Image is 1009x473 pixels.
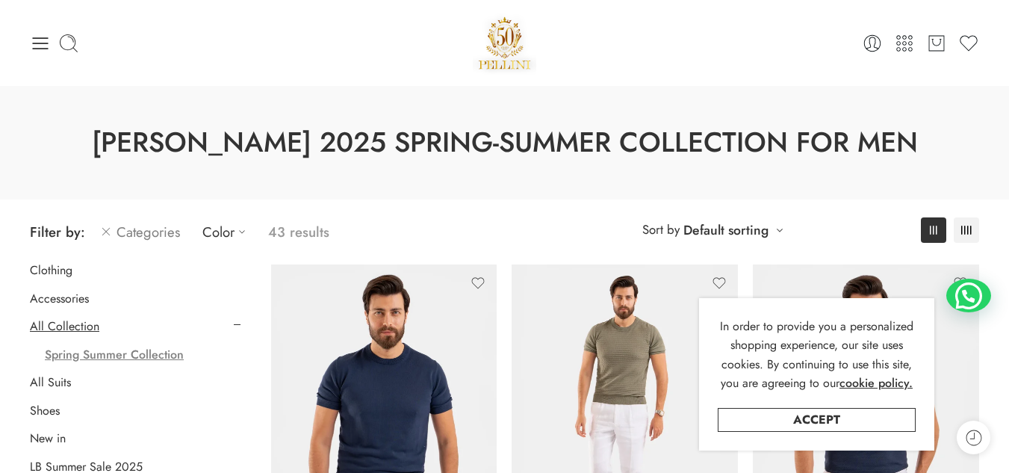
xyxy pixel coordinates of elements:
a: Default sorting [683,220,769,241]
a: Login / Register [862,33,883,54]
a: Categories [100,214,180,250]
a: Cart [926,33,947,54]
a: Shoes [30,404,60,418]
a: All Collection [30,319,99,334]
p: 43 results [268,214,329,250]
a: Spring Summer Collection [45,347,184,362]
span: Sort by [642,217,680,242]
h1: [PERSON_NAME] 2025 Spring-Summer Collection for Men [37,123,972,162]
a: Clothing [30,263,72,278]
a: Wishlist [958,33,979,54]
a: Color [202,214,253,250]
a: Pellini - [473,11,537,75]
span: In order to provide you a personalized shopping experience, our site uses cookies. By continuing ... [720,318,913,392]
img: Pellini [473,11,537,75]
a: New in [30,431,66,446]
span: Filter by: [30,222,85,242]
a: Accept [718,408,916,432]
a: cookie policy. [839,374,913,393]
a: All Suits [30,375,71,390]
a: Accessories [30,291,89,306]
